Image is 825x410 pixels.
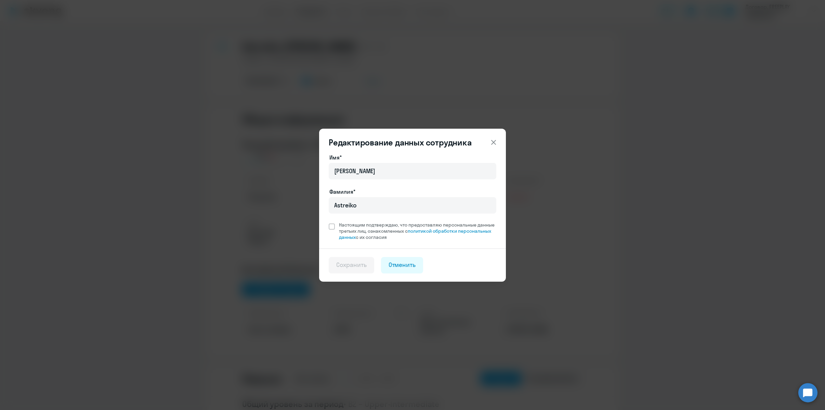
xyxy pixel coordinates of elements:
[319,137,506,148] header: Редактирование данных сотрудника
[339,222,496,240] span: Настоящим подтверждаю, что предоставляю персональные данные третьих лиц, ознакомленных с с их сог...
[381,257,423,273] button: Отменить
[336,260,367,269] div: Сохранить
[389,260,416,269] div: Отменить
[329,257,374,273] button: Сохранить
[329,188,355,196] label: Фамилия*
[339,228,491,240] a: политикой обработки персональных данных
